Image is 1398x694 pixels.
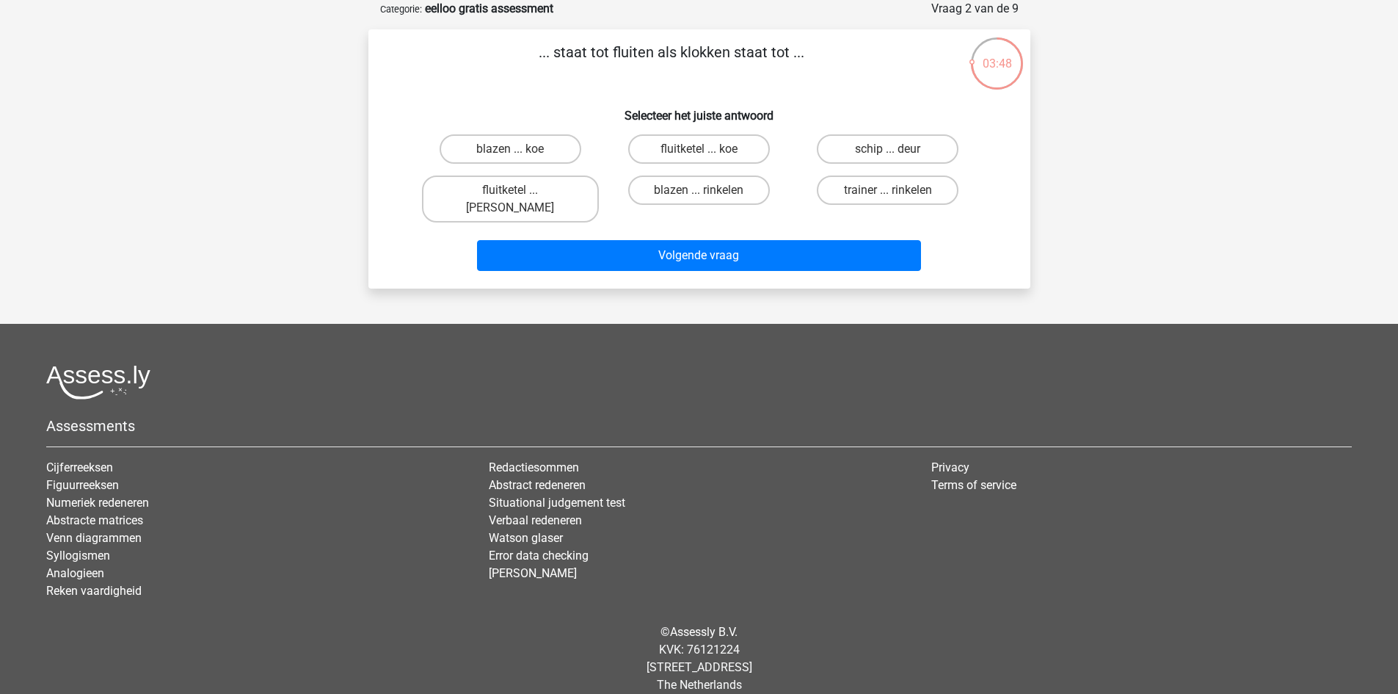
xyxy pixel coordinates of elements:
div: 03:48 [969,36,1024,73]
a: Error data checking [489,549,589,563]
label: fluitketel ... koe [628,134,770,164]
a: Reken vaardigheid [46,584,142,598]
a: [PERSON_NAME] [489,566,577,580]
label: fluitketel ... [PERSON_NAME] [422,176,599,223]
img: Assessly logo [46,365,150,400]
a: Syllogismen [46,549,110,563]
label: trainer ... rinkelen [817,176,958,205]
strong: eelloo gratis assessment [425,1,553,15]
a: Verbaal redeneren [489,513,582,527]
a: Watson glaser [489,531,563,545]
label: blazen ... koe [440,134,581,164]
small: Categorie: [380,4,422,15]
a: Privacy [931,460,969,474]
a: Redactiesommen [489,460,579,474]
a: Abstract redeneren [489,478,586,492]
a: Assessly B.V. [670,625,738,639]
label: schip ... deur [817,134,958,164]
a: Venn diagrammen [46,531,142,545]
a: Situational judgement test [489,496,625,510]
a: Terms of service [931,478,1016,492]
a: Analogieen [46,566,104,580]
label: blazen ... rinkelen [628,176,770,205]
button: Volgende vraag [477,240,921,271]
h5: Assessments [46,417,1352,435]
h6: Selecteer het juiste antwoord [392,97,1007,123]
p: ... staat tot fluiten als klokken staat tot ... [392,41,952,85]
a: Numeriek redeneren [46,496,149,510]
a: Figuurreeksen [46,478,119,492]
a: Cijferreeksen [46,460,113,474]
a: Abstracte matrices [46,513,143,527]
